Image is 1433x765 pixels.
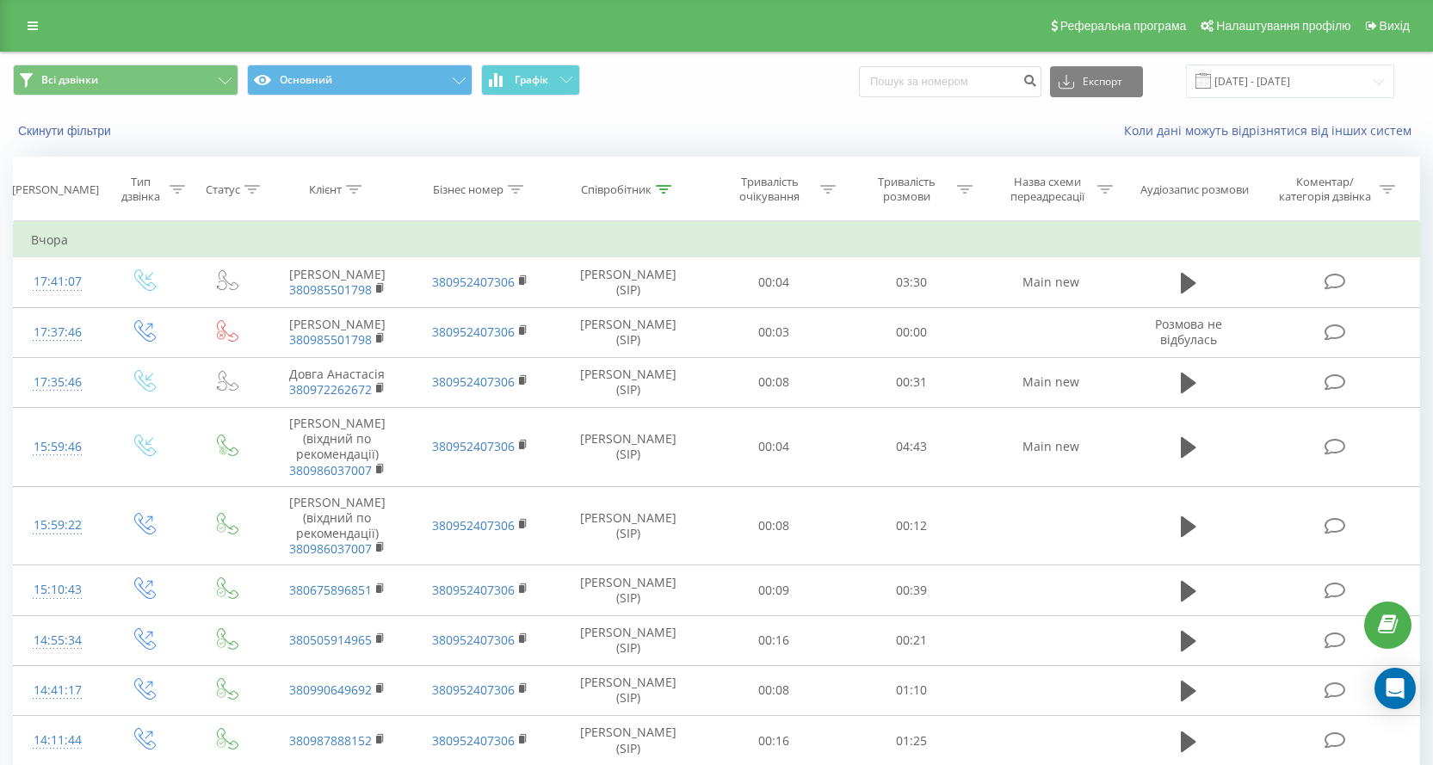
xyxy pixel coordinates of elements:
[1140,182,1249,197] div: Аудіозапис розмови
[247,65,473,96] button: Основний
[705,307,843,357] td: 00:03
[843,357,980,407] td: 00:31
[289,281,372,298] a: 380985501798
[31,724,84,757] div: 14:11:44
[289,732,372,749] a: 380987888152
[14,223,1420,257] td: Вчора
[1275,175,1375,204] div: Коментар/категорія дзвінка
[31,265,84,299] div: 17:41:07
[705,565,843,615] td: 00:09
[266,486,409,565] td: [PERSON_NAME] (віхдний по рекомендації)
[116,175,164,204] div: Тип дзвінка
[843,615,980,665] td: 00:21
[31,674,84,707] div: 14:41:17
[552,665,706,715] td: [PERSON_NAME] (SIP)
[515,74,548,86] span: Графік
[861,175,953,204] div: Тривалість розмови
[843,565,980,615] td: 00:39
[13,123,120,139] button: Скинути фільтри
[705,615,843,665] td: 00:16
[31,430,84,464] div: 15:59:46
[31,624,84,657] div: 14:55:34
[289,632,372,648] a: 380505914965
[581,182,652,197] div: Співробітник
[843,665,980,715] td: 01:10
[481,65,580,96] button: Графік
[843,486,980,565] td: 00:12
[859,66,1041,97] input: Пошук за номером
[12,182,99,197] div: [PERSON_NAME]
[432,274,515,290] a: 380952407306
[843,257,980,307] td: 03:30
[1216,19,1350,33] span: Налаштування профілю
[705,665,843,715] td: 00:08
[289,381,372,398] a: 380972262672
[705,407,843,486] td: 00:04
[31,366,84,399] div: 17:35:46
[41,73,98,87] span: Всі дзвінки
[266,307,409,357] td: [PERSON_NAME]
[432,373,515,390] a: 380952407306
[705,257,843,307] td: 00:04
[31,316,84,349] div: 17:37:46
[979,257,1122,307] td: Main new
[31,509,84,542] div: 15:59:22
[552,257,706,307] td: [PERSON_NAME] (SIP)
[289,540,372,557] a: 380986037007
[432,582,515,598] a: 380952407306
[1060,19,1187,33] span: Реферальна програма
[705,357,843,407] td: 00:08
[705,486,843,565] td: 00:08
[432,324,515,340] a: 380952407306
[979,357,1122,407] td: Main new
[266,357,409,407] td: Довга Анастасія
[266,257,409,307] td: [PERSON_NAME]
[979,407,1122,486] td: Main new
[552,307,706,357] td: [PERSON_NAME] (SIP)
[289,462,372,478] a: 380986037007
[552,565,706,615] td: [PERSON_NAME] (SIP)
[1155,316,1222,348] span: Розмова не відбулась
[432,682,515,698] a: 380952407306
[289,582,372,598] a: 380675896851
[843,307,980,357] td: 00:00
[1374,668,1416,709] div: Open Intercom Messenger
[1050,66,1143,97] button: Експорт
[432,438,515,454] a: 380952407306
[309,182,342,197] div: Клієнт
[552,357,706,407] td: [PERSON_NAME] (SIP)
[31,573,84,607] div: 15:10:43
[552,486,706,565] td: [PERSON_NAME] (SIP)
[289,682,372,698] a: 380990649692
[552,407,706,486] td: [PERSON_NAME] (SIP)
[266,407,409,486] td: [PERSON_NAME] (віхдний по рекомендації)
[206,182,240,197] div: Статус
[552,615,706,665] td: [PERSON_NAME] (SIP)
[724,175,816,204] div: Тривалість очікування
[1124,122,1420,139] a: Коли дані можуть відрізнятися вiд інших систем
[433,182,503,197] div: Бізнес номер
[1001,175,1093,204] div: Назва схеми переадресації
[289,331,372,348] a: 380985501798
[1380,19,1410,33] span: Вихід
[13,65,238,96] button: Всі дзвінки
[432,732,515,749] a: 380952407306
[843,407,980,486] td: 04:43
[432,632,515,648] a: 380952407306
[432,517,515,534] a: 380952407306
